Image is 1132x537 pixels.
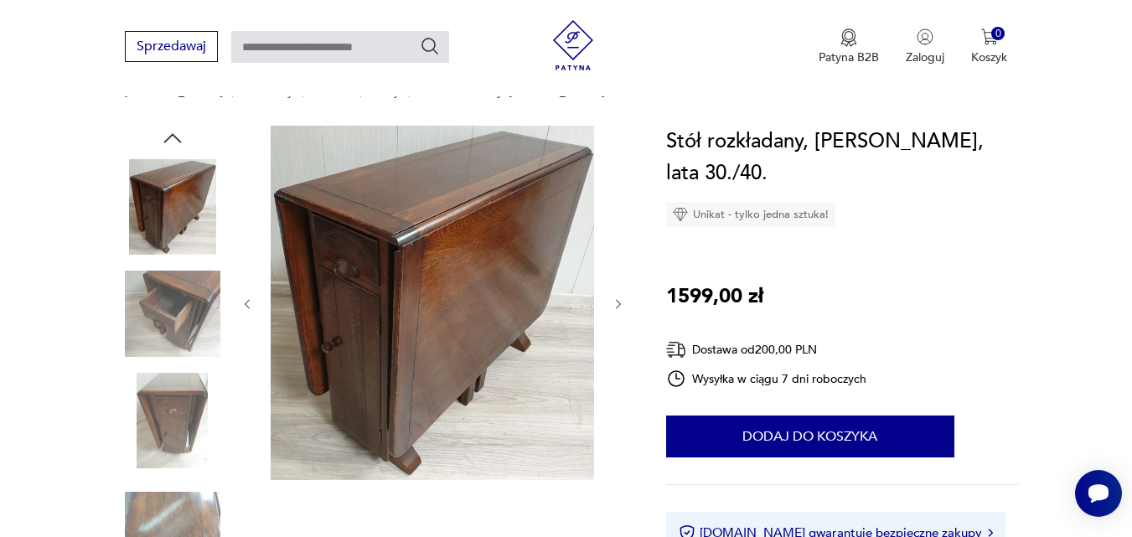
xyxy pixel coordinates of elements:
p: Stół rozkładany, [PERSON_NAME], lata 30./40. [423,85,671,99]
a: Meble [317,85,351,99]
button: 0Koszyk [971,28,1007,65]
a: Ikona medaluPatyna B2B [819,28,879,65]
a: Sprzedawaj [125,42,218,54]
button: Dodaj do koszyka [666,416,954,457]
img: Ikona strzałki w prawo [988,529,993,537]
button: Zaloguj [906,28,944,65]
iframe: Smartsupp widget button [1075,470,1122,517]
img: Ikona koszyka [981,28,998,45]
img: Zdjęcie produktu Stół rozkładany, HARRIS LEBUS, lata 30./40. [125,266,220,362]
img: Patyna - sklep z meblami i dekoracjami vintage [548,20,598,70]
img: Ikona diamentu [673,207,688,222]
img: Zdjęcie produktu Stół rozkładany, HARRIS LEBUS, lata 30./40. [125,159,220,255]
div: Unikat - tylko jedna sztuka! [666,202,835,227]
button: Patyna B2B [819,28,879,65]
img: Zdjęcie produktu Stół rozkładany, HARRIS LEBUS, lata 30./40. [125,373,220,468]
button: Sprzedawaj [125,31,218,62]
button: Szukaj [420,36,440,56]
div: Wysyłka w ciągu 7 dni roboczych [666,369,867,389]
p: 1599,00 zł [666,281,763,312]
p: Zaloguj [906,49,944,65]
h1: Stół rozkładany, [PERSON_NAME], lata 30./40. [666,126,1020,189]
img: Ikona dostawy [666,339,686,360]
img: Ikona medalu [840,28,857,47]
img: Zdjęcie produktu Stół rozkładany, HARRIS LEBUS, lata 30./40. [271,126,594,480]
div: Dostawa od 200,00 PLN [666,339,867,360]
img: Ikonka użytkownika [917,28,933,45]
p: Patyna B2B [819,49,879,65]
a: Produkty [246,85,293,99]
a: [DOMAIN_NAME] [125,85,223,99]
p: Koszyk [971,49,1007,65]
a: Stoły [374,85,400,99]
div: 0 [991,27,1005,41]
